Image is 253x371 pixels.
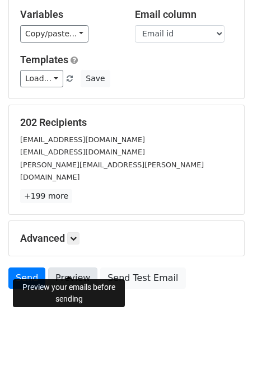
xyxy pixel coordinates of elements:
[135,8,233,21] h5: Email column
[20,116,233,129] h5: 202 Recipients
[20,54,68,65] a: Templates
[20,8,118,21] h5: Variables
[81,70,110,87] button: Save
[13,279,125,307] div: Preview your emails before sending
[48,267,97,289] a: Preview
[20,25,88,43] a: Copy/paste...
[8,267,45,289] a: Send
[20,135,145,144] small: [EMAIL_ADDRESS][DOMAIN_NAME]
[20,161,204,182] small: [PERSON_NAME][EMAIL_ADDRESS][PERSON_NAME][DOMAIN_NAME]
[20,148,145,156] small: [EMAIL_ADDRESS][DOMAIN_NAME]
[100,267,185,289] a: Send Test Email
[20,232,233,245] h5: Advanced
[197,317,253,371] iframe: Chat Widget
[20,189,72,203] a: +199 more
[20,70,63,87] a: Load...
